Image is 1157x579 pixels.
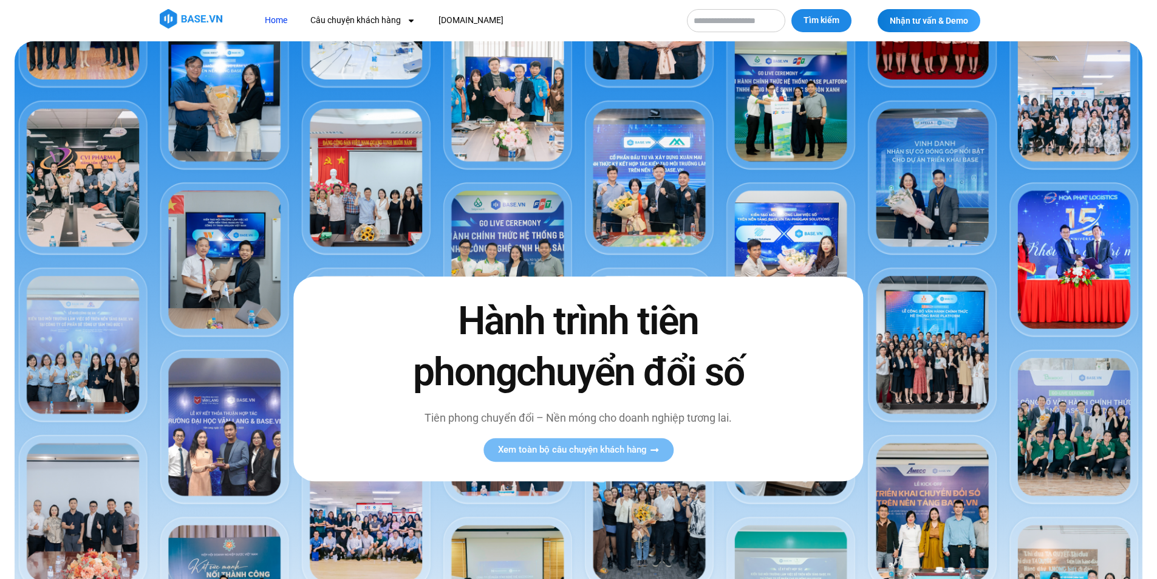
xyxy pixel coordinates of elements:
[483,438,674,462] a: Xem toàn bộ câu chuyện khách hàng
[256,9,296,32] a: Home
[256,9,675,32] nav: Menu
[791,9,852,32] button: Tìm kiếm
[387,296,770,397] h2: Hành trình tiên phong
[498,445,647,454] span: Xem toàn bộ câu chuyện khách hàng
[429,9,513,32] a: [DOMAIN_NAME]
[516,349,744,395] span: chuyển đổi số
[890,16,968,25] span: Nhận tư vấn & Demo
[387,409,770,426] p: Tiên phong chuyển đổi – Nền móng cho doanh nghiệp tương lai.
[301,9,425,32] a: Câu chuyện khách hàng
[878,9,980,32] a: Nhận tư vấn & Demo
[804,15,839,27] span: Tìm kiếm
